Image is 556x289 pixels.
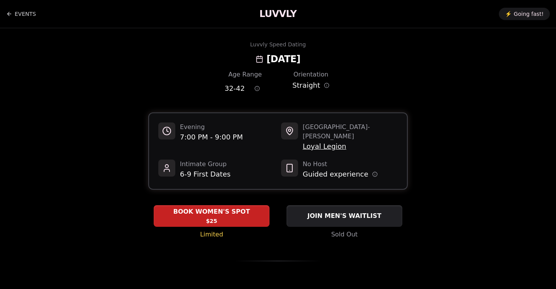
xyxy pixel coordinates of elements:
span: [GEOGRAPHIC_DATA] - [PERSON_NAME] [303,122,398,141]
span: JOIN MEN'S WAITLIST [306,211,383,221]
span: Loyal Legion [303,141,398,152]
span: 7:00 PM - 9:00 PM [180,132,243,143]
span: BOOK WOMEN'S SPOT [172,207,252,216]
a: Back to events [6,6,36,22]
span: 32 - 42 [225,83,245,94]
span: Evening [180,122,243,132]
button: Age range information [249,80,266,97]
span: Limited [200,230,223,239]
button: Host information [372,172,378,177]
div: Orientation [290,70,331,79]
button: JOIN MEN'S WAITLIST - Sold Out [286,205,402,227]
span: Guided experience [303,169,368,180]
a: LUVVLY [259,8,297,20]
span: Intimate Group [180,160,231,169]
div: Age Range [225,70,266,79]
div: Luvvly Speed Dating [250,41,306,48]
span: Going fast! [514,10,544,18]
h2: [DATE] [266,53,300,65]
span: Sold Out [331,230,358,239]
span: 6-9 First Dates [180,169,231,180]
span: ⚡️ [505,10,512,18]
button: BOOK WOMEN'S SPOT - Limited [154,205,270,227]
span: Straight [292,80,320,91]
span: $25 [206,217,217,225]
span: No Host [303,160,378,169]
button: Orientation information [324,83,329,88]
